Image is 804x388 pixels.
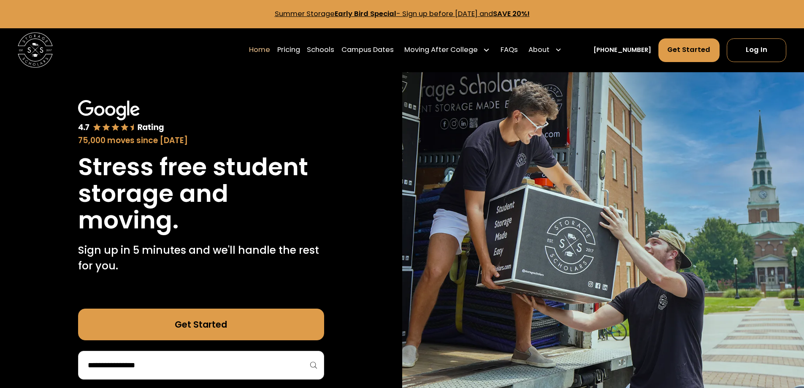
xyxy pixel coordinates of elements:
strong: SAVE 20%! [493,9,530,19]
img: Google 4.7 star rating [78,100,164,133]
div: About [528,45,550,55]
div: Moving After College [404,45,478,55]
div: Moving After College [401,38,494,62]
a: Get Started [658,38,720,62]
a: Schools [307,38,334,62]
a: Log In [727,38,786,62]
div: About [525,38,566,62]
strong: Early Bird Special [335,9,396,19]
a: Summer StorageEarly Bird Special- Sign up before [DATE] andSAVE 20%! [275,9,530,19]
a: [PHONE_NUMBER] [593,46,651,55]
a: Home [249,38,270,62]
a: FAQs [501,38,518,62]
h1: Stress free student storage and moving. [78,154,324,233]
div: 75,000 moves since [DATE] [78,135,324,147]
a: Pricing [277,38,300,62]
img: Storage Scholars main logo [18,33,53,68]
a: Get Started [78,309,324,340]
p: Sign up in 5 minutes and we'll handle the rest for you. [78,242,324,274]
a: home [18,33,53,68]
a: Campus Dates [341,38,394,62]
